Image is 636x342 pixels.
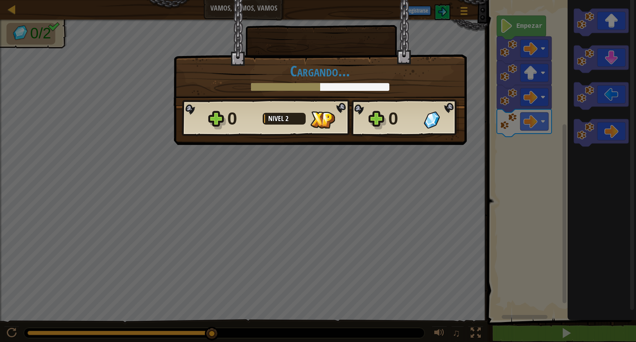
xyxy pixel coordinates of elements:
div: 0 [389,106,419,131]
img: XP Ganada [310,111,335,128]
span: Nivel [268,114,285,123]
div: 0 [228,106,258,131]
img: Gemas Ganadas [424,111,440,128]
h1: Cargando... [182,63,459,79]
span: 2 [285,114,288,123]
